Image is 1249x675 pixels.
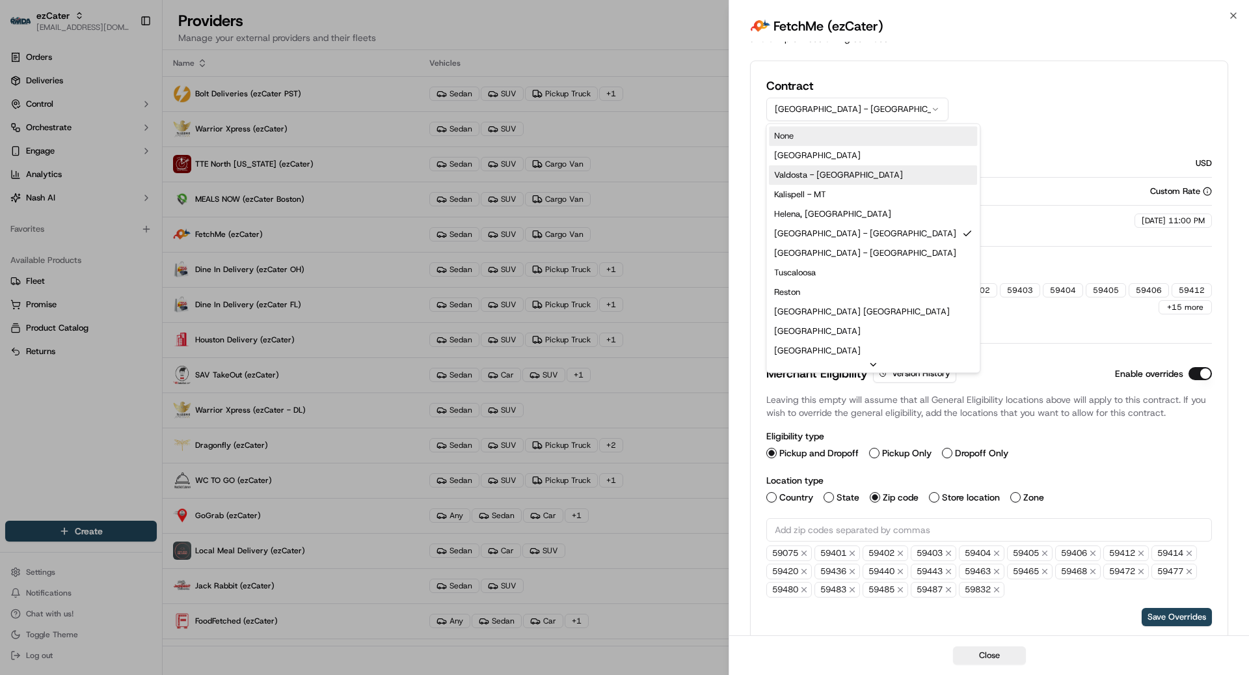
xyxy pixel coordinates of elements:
h2: Details [766,131,1212,150]
span: 59406 [1055,545,1101,561]
span: 59405 [1007,545,1053,561]
span: 59440 [863,564,908,579]
input: Add zip codes separated by commas [766,518,1212,542]
span: [GEOGRAPHIC_DATA] [774,150,861,161]
span: [DATE] [115,201,142,212]
p: Welcome 👋 [13,51,237,72]
span: 59485 [863,582,908,598]
div: Start new chat [59,124,213,137]
a: 📗Knowledge Base [8,285,105,309]
button: Close [953,646,1026,665]
span: [GEOGRAPHIC_DATA] - [GEOGRAPHIC_DATA] [774,228,956,240]
span: 59487 [911,582,956,598]
span: 59436 [814,564,860,579]
label: State [837,493,859,502]
label: Pickup Only [882,448,932,458]
div: We're available if you need us! [59,137,179,147]
label: Store location [942,493,1000,502]
div: 📗 [13,292,23,302]
a: 💻API Documentation [105,285,214,309]
h4: Location type [766,474,1212,487]
span: API Documentation [123,290,209,303]
span: Valdosta - [GEOGRAPHIC_DATA] [774,169,903,181]
button: Version History [873,365,956,383]
span: 59403 [911,545,956,561]
span: [GEOGRAPHIC_DATA] [774,325,861,337]
span: [PERSON_NAME] [40,201,105,212]
img: Jes Laurent [13,224,34,248]
span: 59420 [766,564,812,579]
span: 59472 [1103,564,1149,579]
button: Start new chat [221,128,237,143]
span: 59404 [959,545,1004,561]
button: +15 more [1159,300,1212,314]
span: 59832 [959,582,1004,598]
div: 59403 [1000,283,1040,297]
h2: Contract [766,77,948,95]
span: 59402 [863,545,908,561]
label: Pickup and Dropoff [779,448,859,458]
div: 59412 [1172,283,1212,297]
span: 59075 [766,545,812,561]
p: Leaving this empty will assume that all General Eligibility locations above will apply to this co... [766,393,1212,419]
div: Past conversations [13,169,87,179]
span: [DATE] [115,236,142,247]
span: [PERSON_NAME] [40,236,105,247]
div: [DATE] 11:00 PM [1135,214,1212,228]
label: Zone [1023,493,1044,502]
label: Zip code [883,493,919,502]
span: 59468 [1055,564,1101,579]
span: 59412 [1103,545,1149,561]
span: 59483 [814,582,860,598]
span: • [108,201,113,212]
span: 59465 [1007,564,1053,579]
label: Enable overrides [1115,369,1183,378]
span: Tuscaloosa [774,267,816,279]
span: • [108,236,113,247]
div: Currency [766,158,1196,169]
label: Dropoff Only [955,448,1008,458]
span: 59480 [766,582,812,598]
div: 59405 [1086,283,1126,297]
input: Got a question? Start typing here... [34,83,234,97]
img: fetchme_logo.png [750,16,771,36]
img: 8571987876998_91fb9ceb93ad5c398215_72.jpg [27,124,51,147]
div: Custom Rate [1150,186,1212,197]
span: [GEOGRAPHIC_DATA] - [GEOGRAPHIC_DATA] [774,247,956,259]
span: 59477 [1151,564,1197,579]
span: Knowledge Base [26,290,100,303]
div: 59406 [1129,283,1169,297]
img: Jes Laurent [13,189,34,213]
img: Nash [13,12,39,38]
h2: General Eligibility [766,257,1212,275]
span: 59443 [911,564,956,579]
span: Helena, [GEOGRAPHIC_DATA] [774,208,891,220]
span: None [774,130,794,142]
button: Save Overrides [1142,608,1212,626]
span: 59414 [1151,545,1197,561]
span: Pylon [129,322,157,332]
div: 💻 [110,292,120,302]
span: [GEOGRAPHIC_DATA] [GEOGRAPHIC_DATA] [774,306,950,318]
span: 59463 [959,564,1004,579]
div: USD [1196,158,1212,169]
span: 59401 [814,545,860,561]
h2: FetchMe (ezCater) [773,17,883,35]
a: Powered byPylon [92,322,157,332]
h3: Merchant Eligibility [766,365,868,383]
img: 1736555255976-a54dd68f-1ca7-489b-9aae-adbdc363a1c4 [13,124,36,147]
button: See all [202,166,237,182]
label: Country [779,493,813,502]
h4: Eligibility type [766,430,1212,443]
span: Reston [774,286,800,298]
span: [GEOGRAPHIC_DATA] [774,345,861,357]
div: 59404 [1043,283,1083,297]
span: Kalispell - MT [774,189,826,200]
